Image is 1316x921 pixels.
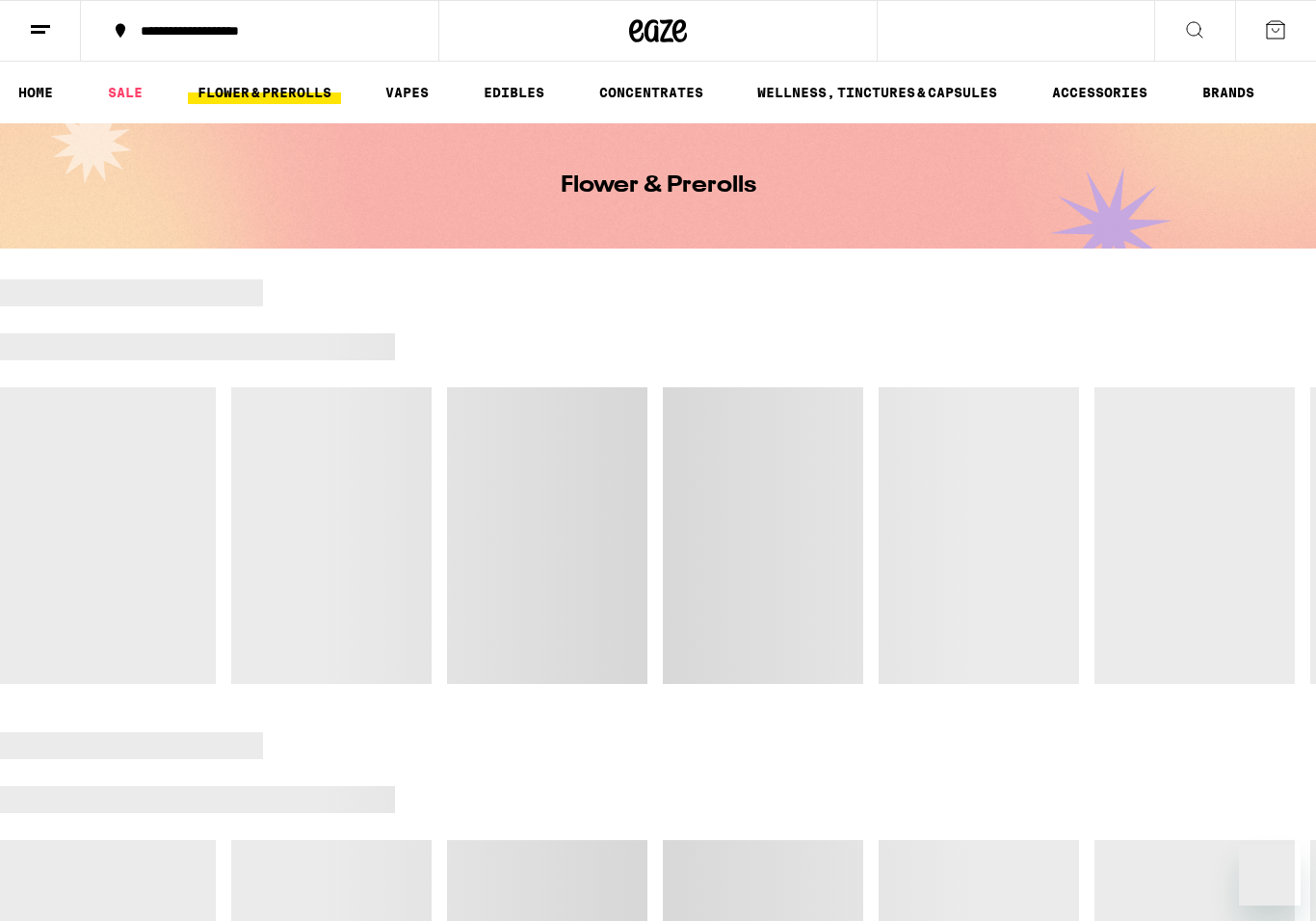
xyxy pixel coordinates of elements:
a: WELLNESS, TINCTURES & CAPSULES [748,81,1007,104]
h1: Flower & Prerolls [561,174,756,197]
a: HOME [9,81,63,104]
a: CONCENTRATES [590,81,713,104]
a: SALE [98,81,152,104]
a: BRANDS [1193,81,1264,104]
iframe: Button to launch messaging window [1239,844,1301,906]
a: ACCESSORIES [1042,81,1157,104]
a: FLOWER & PREROLLS [188,81,341,104]
a: EDIBLES [474,81,554,104]
a: VAPES [376,81,438,104]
